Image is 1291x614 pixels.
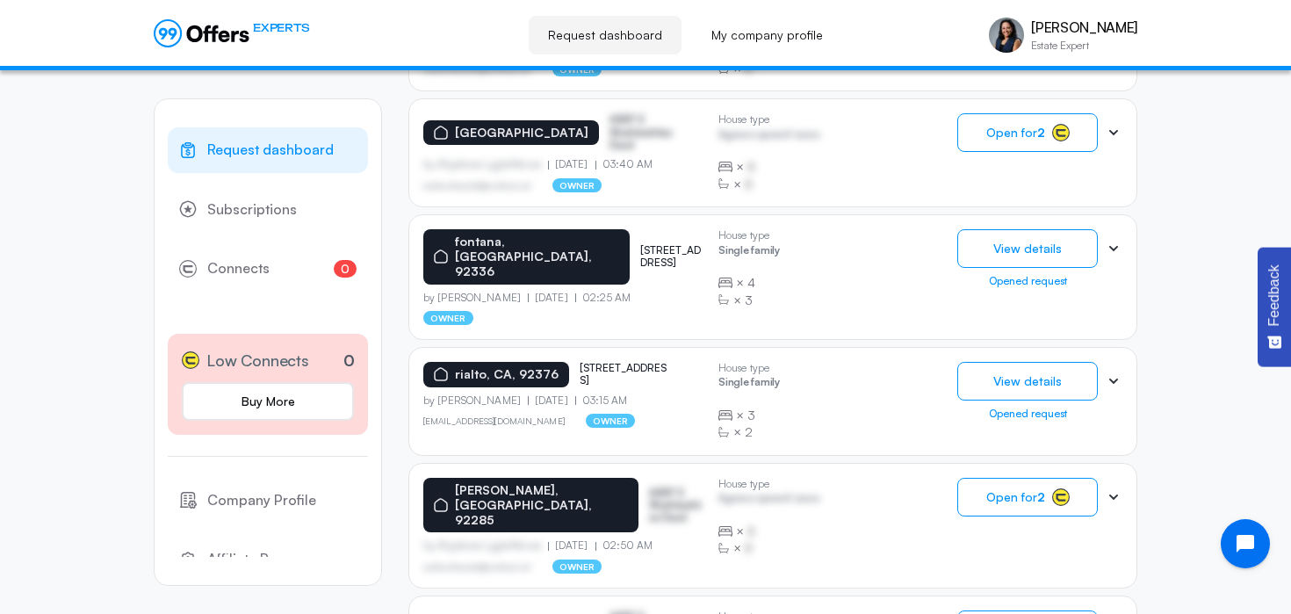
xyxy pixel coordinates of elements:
[745,176,753,193] span: B
[745,423,753,441] span: 2
[455,126,588,141] p: [GEOGRAPHIC_DATA]
[343,349,355,372] p: 0
[718,423,780,441] div: ×
[207,139,334,162] span: Request dashboard
[718,128,819,145] p: Agrwsv qwervf oiuns
[957,478,1098,516] button: Open for2
[552,560,602,574] p: owner
[718,492,819,509] p: Agrwsv qwervf oiuns
[168,187,368,233] a: Subscriptions
[423,394,528,407] p: by [PERSON_NAME]
[595,539,653,552] p: 02:50 AM
[168,127,368,173] a: Request dashboard
[586,414,636,428] p: owner
[718,407,780,424] div: ×
[718,274,780,292] div: ×
[423,311,473,325] p: owner
[168,537,368,582] a: Affiliate Program
[206,348,309,373] span: Low Connects
[528,292,575,304] p: [DATE]
[747,407,755,424] span: 3
[575,292,631,304] p: 02:25 AM
[548,158,595,170] p: [DATE]
[1266,264,1282,326] span: Feedback
[423,415,565,426] a: [EMAIL_ADDRESS][DOMAIN_NAME]
[718,113,819,126] p: House type
[609,113,697,151] p: ASDF S Sfasfdasfdas Dasd
[207,548,317,571] span: Affiliate Program
[548,539,595,552] p: [DATE]
[692,16,842,54] a: My company profile
[747,158,755,176] span: B
[1258,247,1291,366] button: Feedback - Show survey
[747,274,755,292] span: 4
[957,362,1098,401] button: View details
[253,19,309,36] span: EXPERTS
[718,229,780,242] p: House type
[718,539,819,557] div: ×
[718,176,819,193] div: ×
[649,487,704,524] p: ASDF S Sfasfdasfdas Dasd
[640,244,704,270] p: [STREET_ADDRESS]
[957,408,1098,420] div: Opened request
[718,292,780,309] div: ×
[989,18,1024,53] img: Vivienne Haroun
[575,394,628,407] p: 03:15 AM
[986,126,1045,140] span: Open for
[718,158,819,176] div: ×
[718,478,819,490] p: House type
[1037,125,1045,140] strong: 2
[718,362,780,374] p: House type
[747,523,755,540] span: B
[529,16,682,54] a: Request dashboard
[580,362,667,387] p: [STREET_ADDRESS]
[423,539,548,552] p: by Afgdsrwe Ljgjkdfsbvas
[455,235,619,278] p: fontana, [GEOGRAPHIC_DATA], 92336
[595,158,653,170] p: 03:40 AM
[168,478,368,524] a: Company Profile
[528,394,575,407] p: [DATE]
[1037,489,1045,504] strong: 2
[423,180,531,191] p: asdfasdfasasfd@asdfasd.asf
[207,489,316,512] span: Company Profile
[334,260,357,278] span: 0
[455,367,559,382] p: rialto, CA, 92376
[1031,40,1137,51] p: Estate Expert
[957,113,1098,152] button: Open for2
[718,523,819,540] div: ×
[207,199,297,221] span: Subscriptions
[423,561,531,572] p: asdfasdfasasfd@asdfasd.asf
[423,292,528,304] p: by [PERSON_NAME]
[718,376,780,393] p: Single family
[745,539,753,557] span: B
[957,229,1098,268] button: View details
[455,483,628,527] p: [PERSON_NAME], [GEOGRAPHIC_DATA], 92285
[182,382,354,421] a: Buy More
[986,490,1045,504] span: Open for
[718,244,780,261] p: Single family
[1031,19,1137,36] p: [PERSON_NAME]
[552,178,602,192] p: owner
[168,246,368,292] a: Connects0
[207,257,270,280] span: Connects
[745,292,753,309] span: 3
[154,19,309,47] a: EXPERTS
[423,158,548,170] p: by Afgdsrwe Ljgjkdfsbvas
[957,275,1098,287] div: Opened request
